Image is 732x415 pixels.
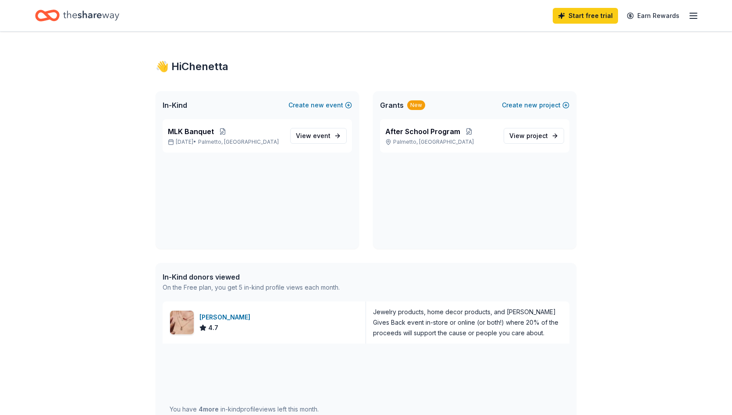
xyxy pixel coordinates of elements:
[311,100,324,110] span: new
[509,131,548,141] span: View
[526,132,548,139] span: project
[553,8,618,24] a: Start free trial
[622,8,685,24] a: Earn Rewards
[524,100,537,110] span: new
[170,404,319,415] div: You have in-kind profile views left this month.
[163,282,340,293] div: On the Free plan, you get 5 in-kind profile views each month.
[385,138,497,145] p: Palmetto, [GEOGRAPHIC_DATA]
[504,128,564,144] a: View project
[199,405,219,413] span: 4 more
[168,126,214,137] span: MLK Banquet
[313,132,330,139] span: event
[170,311,194,334] img: Image for Kendra Scott
[373,307,562,338] div: Jewelry products, home decor products, and [PERSON_NAME] Gives Back event in-store or online (or ...
[163,272,340,282] div: In-Kind donors viewed
[198,138,279,145] span: Palmetto, [GEOGRAPHIC_DATA]
[502,100,569,110] button: Createnewproject
[407,100,425,110] div: New
[168,138,283,145] p: [DATE] •
[208,323,218,333] span: 4.7
[380,100,404,110] span: Grants
[163,100,187,110] span: In-Kind
[199,312,254,323] div: [PERSON_NAME]
[156,60,576,74] div: 👋 Hi Chenetta
[288,100,352,110] button: Createnewevent
[290,128,347,144] a: View event
[296,131,330,141] span: View
[385,126,460,137] span: After School Program
[35,5,119,26] a: Home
